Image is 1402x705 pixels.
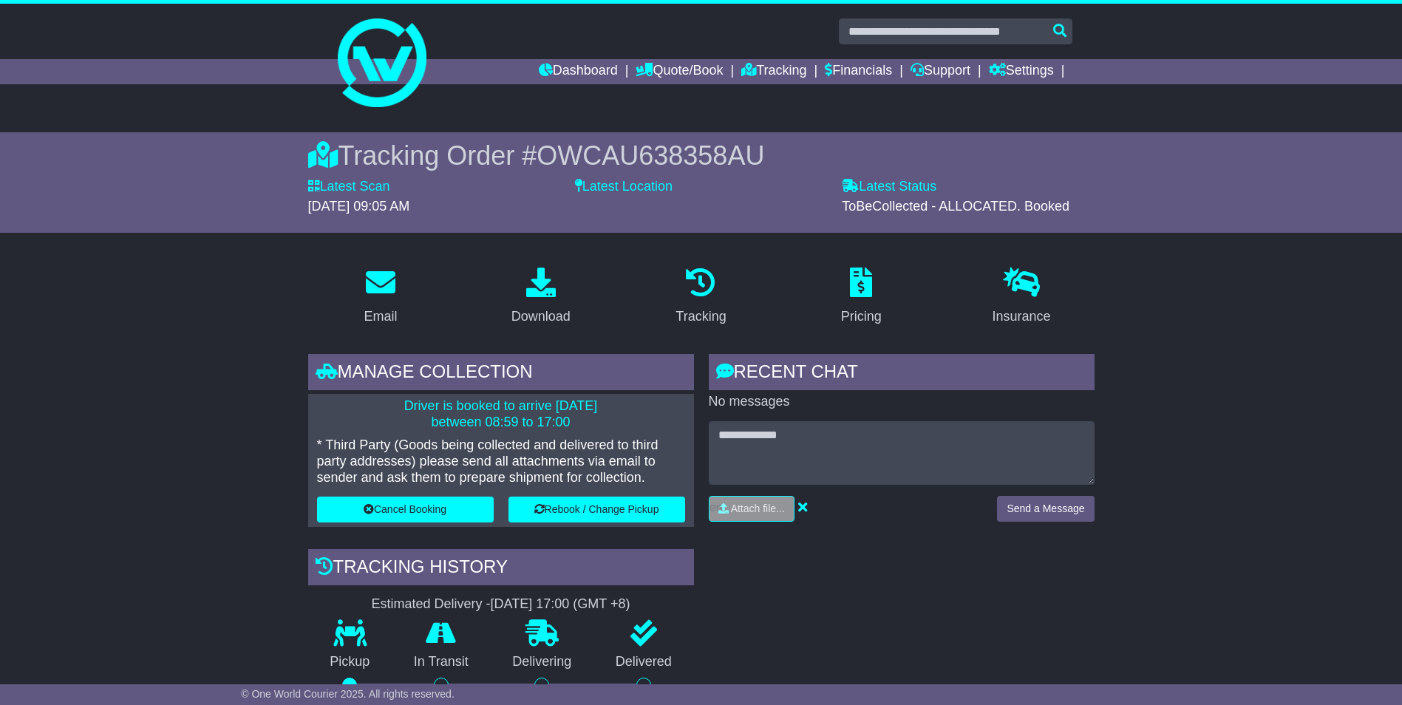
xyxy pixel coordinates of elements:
div: [DATE] 17:00 (GMT +8) [491,596,630,613]
div: Manage collection [308,354,694,394]
div: RECENT CHAT [709,354,1095,394]
p: In Transit [392,654,491,670]
a: Settings [989,59,1054,84]
button: Rebook / Change Pickup [508,497,685,522]
p: * Third Party (Goods being collected and delivered to third party addresses) please send all atta... [317,437,685,486]
a: Pricing [831,262,891,332]
span: ToBeCollected - ALLOCATED. Booked [842,199,1069,214]
a: Dashboard [539,59,618,84]
label: Latest Status [842,179,936,195]
label: Latest Location [575,179,673,195]
span: © One World Courier 2025. All rights reserved. [241,688,455,700]
a: Support [911,59,970,84]
div: Pricing [841,307,882,327]
button: Send a Message [997,496,1094,522]
div: Email [364,307,397,327]
p: Delivered [593,654,694,670]
a: Tracking [666,262,735,332]
a: Financials [825,59,892,84]
p: Pickup [308,654,392,670]
p: Driver is booked to arrive [DATE] between 08:59 to 17:00 [317,398,685,430]
a: Email [354,262,406,332]
div: Insurance [993,307,1051,327]
p: No messages [709,394,1095,410]
p: Delivering [491,654,594,670]
div: Estimated Delivery - [308,596,694,613]
a: Download [502,262,580,332]
label: Latest Scan [308,179,390,195]
span: [DATE] 09:05 AM [308,199,410,214]
div: Tracking history [308,549,694,589]
div: Download [511,307,571,327]
button: Cancel Booking [317,497,494,522]
span: OWCAU638358AU [537,140,764,171]
a: Tracking [741,59,806,84]
a: Insurance [983,262,1061,332]
div: Tracking Order # [308,140,1095,171]
a: Quote/Book [636,59,723,84]
div: Tracking [676,307,726,327]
